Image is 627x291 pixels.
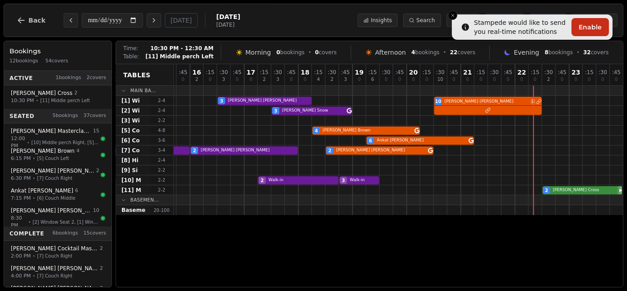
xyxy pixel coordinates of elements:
span: Active [9,74,33,81]
span: Time: [123,45,138,52]
span: 7:15 PM [11,194,31,202]
span: 2 [261,177,264,184]
button: Enable [571,18,609,36]
span: [11] M [121,187,141,194]
span: : 45 [233,70,242,75]
span: Main Ba... [130,87,156,94]
span: 17 [246,69,255,75]
span: : 30 [490,70,499,75]
span: 12:00 PM [11,135,25,150]
span: : 15 [585,70,594,75]
span: : 15 [314,70,323,75]
span: [PERSON_NAME] Brown [11,147,74,155]
span: 0 [506,77,509,82]
span: Ankat [PERSON_NAME] [11,187,73,194]
span: 20 - 100 [151,207,172,214]
span: • [33,195,35,202]
span: 0 [466,77,469,82]
span: 3 [222,77,225,82]
span: 3 [274,108,278,114]
span: [PERSON_NAME] Masterclass @ 12pm [11,127,91,135]
span: 0 [520,77,523,82]
span: 18 [301,69,309,75]
span: 0 [250,77,252,82]
span: : 45 [612,70,621,75]
span: Complete [9,230,44,237]
span: 10 [435,98,441,105]
span: : 30 [219,70,228,75]
span: 2 [545,187,548,194]
h3: Bookings [9,47,106,56]
span: 0 [181,77,184,82]
span: 10:30 PM - 12:30 AM [150,45,214,52]
span: 2 - 2 [151,187,172,193]
span: 6 [369,137,372,144]
span: Walk-in [269,177,339,183]
span: 2:00 PM [11,252,31,260]
button: Ankat [PERSON_NAME]67:15 PM•[6] Couch Middle [6,184,110,205]
span: Morning [246,48,271,57]
button: [PERSON_NAME] Masterclass @ 12pm1512:00 PM•[10] Middle perch Right, [5] Couch Left, [11] Middle p... [6,124,110,153]
span: 10:30 PM [11,97,34,104]
button: [PERSON_NAME] Brown46:15 PM•[5] Couch Left [6,144,110,165]
span: : 30 [328,70,336,75]
span: 10 [93,207,99,215]
span: [11] Middle perch Left [145,53,214,60]
span: 0 [358,77,361,82]
span: • [308,49,311,56]
span: covers [583,49,608,56]
span: [2] Wi [121,107,140,114]
span: 4 [76,147,79,155]
span: 1 bookings [56,74,81,82]
span: • [33,253,35,259]
span: [PERSON_NAME] Cross [11,89,72,97]
span: [PERSON_NAME] [PERSON_NAME] [228,98,311,104]
span: 2 covers [87,74,106,82]
span: 21 [463,69,472,75]
span: : 30 [544,70,553,75]
span: [PERSON_NAME] [PERSON_NAME] [336,147,426,154]
span: [PERSON_NAME] [PERSON_NAME] [201,147,298,154]
span: Insights [371,17,392,24]
span: 16 [192,69,201,75]
span: • [36,97,38,104]
span: 0 [236,77,238,82]
span: 0 [452,77,455,82]
span: [11] Middle perch Left [40,97,90,104]
span: : 15 [531,70,539,75]
button: [DATE] [165,13,198,28]
span: 3 [344,77,347,82]
span: [6] Co [121,137,140,144]
span: : 30 [436,70,445,75]
span: : 45 [395,70,404,75]
span: [7] Co [121,147,140,154]
span: 22 [517,69,526,75]
span: 2 [96,167,99,175]
button: [PERSON_NAME] [PERSON_NAME]24:00 PM•[7] Couch Right [6,262,110,283]
span: [7] Couch Right [37,253,72,259]
span: 0 [398,77,401,82]
span: 15 covers [84,230,106,237]
span: Afternoon [375,48,406,57]
span: [1] Wi [121,97,140,104]
span: 12 bookings [9,57,38,65]
span: 0 [615,77,618,82]
button: Block [446,14,480,27]
span: Table: [123,53,139,60]
span: • [33,175,35,182]
svg: Google booking [347,108,352,113]
span: : 30 [274,70,282,75]
span: 20 [409,69,418,75]
span: [10] Middle perch Right, [5] Couch Left, [11] Middle perch Left, [6] Couch Middle [32,139,99,145]
span: covers [450,49,475,56]
span: 2 [100,265,103,272]
span: 2 - 2 [151,177,172,183]
span: [DATE] [216,12,240,21]
span: • [33,155,35,162]
svg: Google booking [469,138,474,143]
span: : 45 [558,70,567,75]
span: : 45 [504,70,512,75]
span: 6 [371,77,374,82]
span: [DATE] [216,21,240,28]
button: [PERSON_NAME] [PERSON_NAME]108:30 PM•[2] Window Seat 2, [1] Window Seat 1 [6,204,110,233]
